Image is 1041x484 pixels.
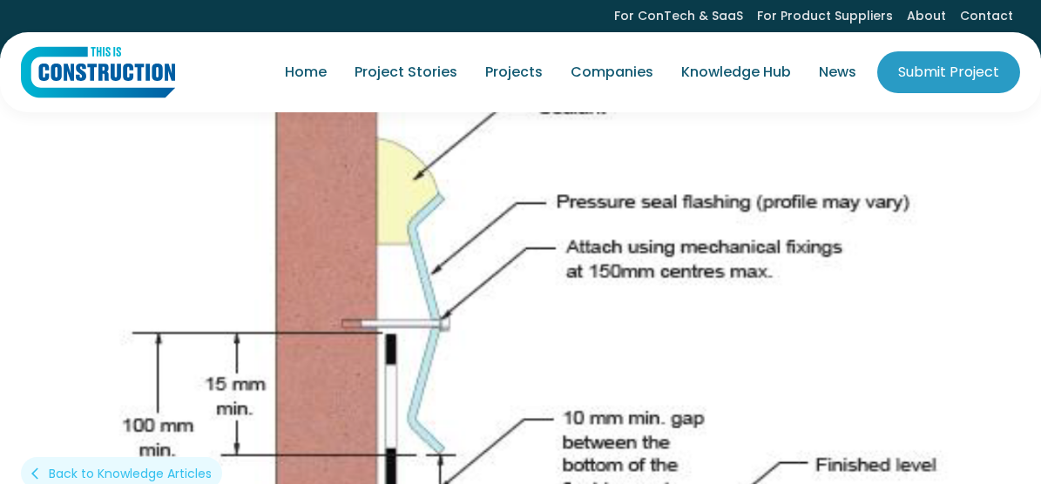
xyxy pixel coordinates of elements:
div: Back to Knowledge Articles [49,465,212,482]
a: Projects [471,48,557,97]
a: Submit Project [877,51,1020,93]
a: home [21,46,175,98]
a: Companies [557,48,667,97]
a: Knowledge Hub [667,48,805,97]
img: This Is Construction Logo [21,46,175,98]
a: News [805,48,870,97]
a: Home [271,48,341,97]
a: Project Stories [341,48,471,97]
div: Submit Project [898,62,999,83]
div: arrow_back_ios [31,465,45,482]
